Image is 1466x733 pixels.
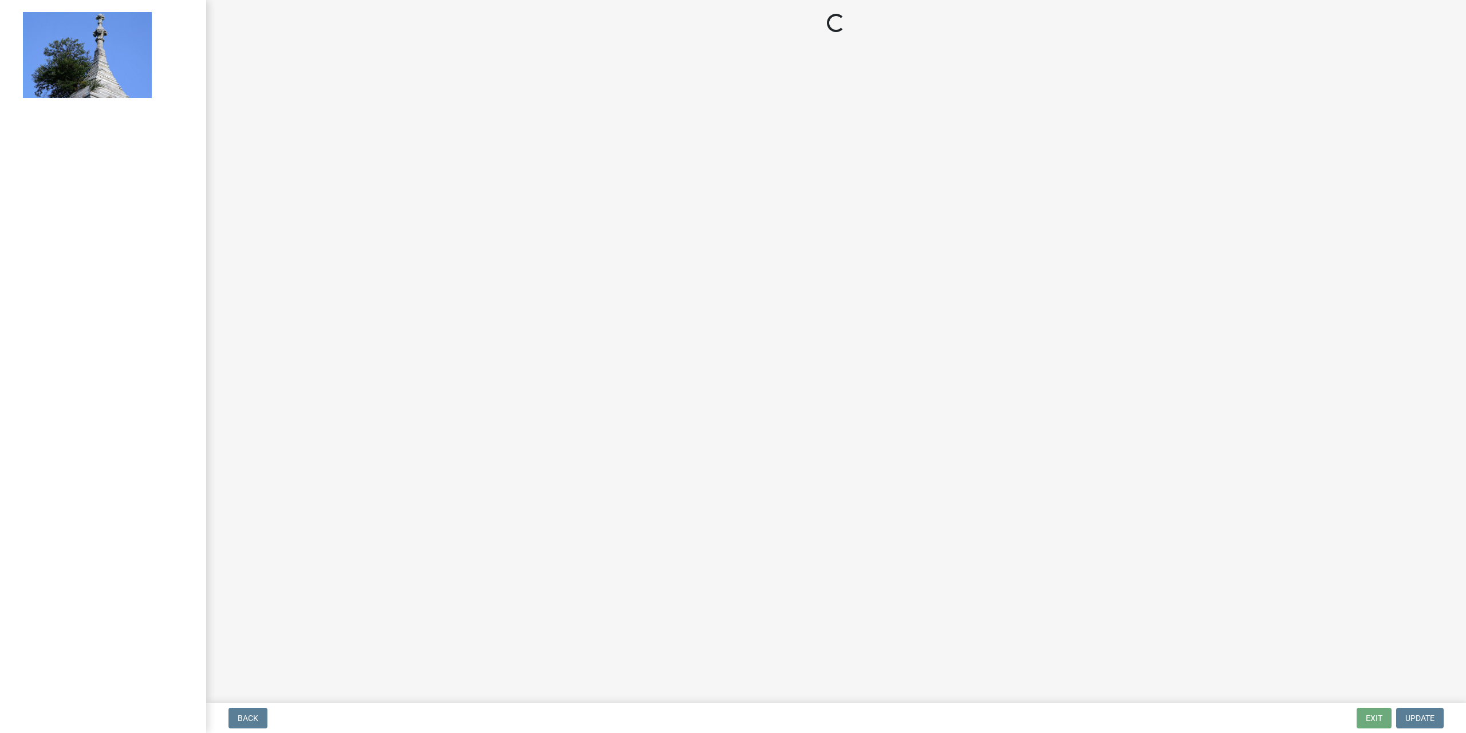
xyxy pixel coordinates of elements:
button: Exit [1357,708,1392,728]
span: Back [238,714,258,723]
span: Update [1405,714,1435,723]
button: Back [228,708,267,728]
button: Update [1396,708,1444,728]
img: Decatur County, Indiana [23,12,152,98]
